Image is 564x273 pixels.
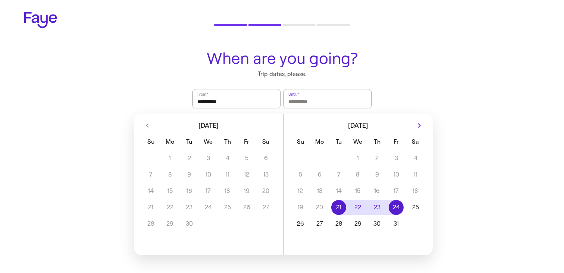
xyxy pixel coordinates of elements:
span: Wednesday [349,134,367,149]
button: 21 [329,200,348,215]
span: Monday [311,134,328,149]
span: Sunday [142,134,160,149]
button: 26 [291,216,310,231]
span: Saturday [407,134,424,149]
button: 27 [310,216,329,231]
span: Monday [161,134,179,149]
button: Next month [413,120,425,131]
label: From [197,91,209,98]
h1: When are you going? [188,50,376,67]
button: 29 [348,216,367,231]
button: 25 [406,200,425,215]
span: Friday [238,134,256,149]
p: Trip dates, please. [188,70,376,78]
button: 31 [387,216,406,231]
span: Wednesday [200,134,217,149]
button: 30 [367,216,386,231]
span: [DATE] [348,122,368,129]
label: Until [288,91,300,98]
span: Sunday [292,134,309,149]
span: Thursday [219,134,236,149]
button: 28 [329,216,348,231]
span: Thursday [368,134,386,149]
span: Friday [388,134,405,149]
button: 23 [367,200,386,215]
span: [DATE] [198,122,219,129]
button: 22 [348,200,367,215]
span: Tuesday [180,134,198,149]
button: 24 [387,200,406,215]
span: Saturday [257,134,275,149]
span: Tuesday [330,134,347,149]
